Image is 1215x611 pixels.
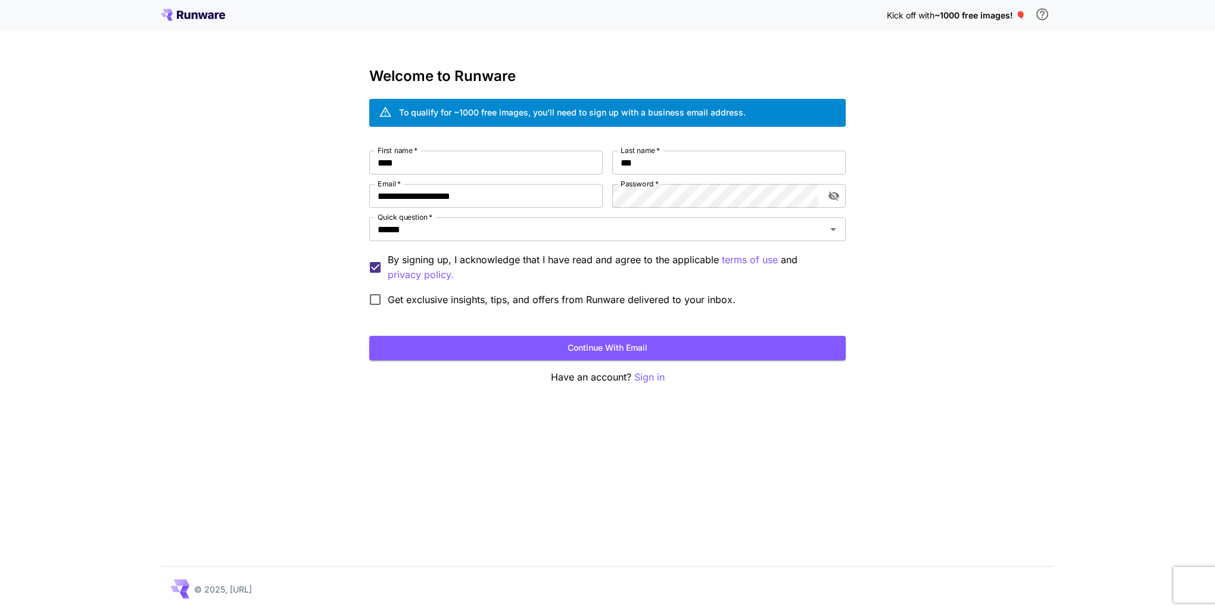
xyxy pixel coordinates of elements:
[887,10,934,20] span: Kick off with
[722,252,778,267] p: terms of use
[823,185,845,207] button: toggle password visibility
[634,370,665,385] button: Sign in
[1030,2,1054,26] button: In order to qualify for free credit, you need to sign up with a business email address and click ...
[369,370,846,385] p: Have an account?
[388,267,454,282] button: By signing up, I acknowledge that I have read and agree to the applicable terms of use and
[388,267,454,282] p: privacy policy.
[378,212,432,222] label: Quick question
[621,179,659,189] label: Password
[722,252,778,267] button: By signing up, I acknowledge that I have read and agree to the applicable and privacy policy.
[194,583,252,596] p: © 2025, [URL]
[934,10,1026,20] span: ~1000 free images! 🎈
[378,145,418,155] label: First name
[388,252,836,282] p: By signing up, I acknowledge that I have read and agree to the applicable and
[825,221,842,238] button: Open
[388,292,736,307] span: Get exclusive insights, tips, and offers from Runware delivered to your inbox.
[369,336,846,360] button: Continue with email
[369,68,846,85] h3: Welcome to Runware
[621,145,660,155] label: Last name
[399,106,746,119] div: To qualify for ~1000 free images, you’ll need to sign up with a business email address.
[378,179,401,189] label: Email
